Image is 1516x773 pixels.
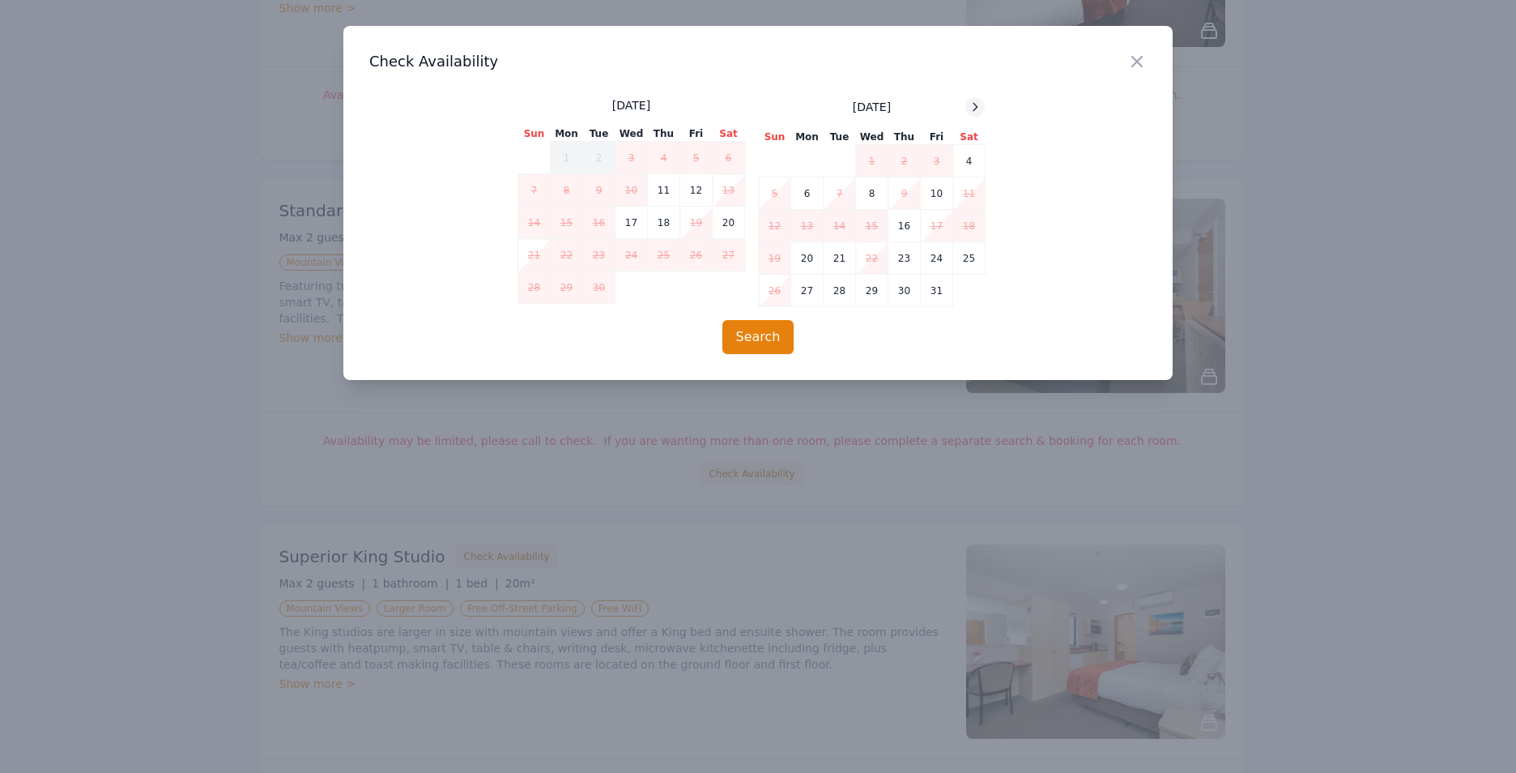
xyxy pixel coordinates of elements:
[759,210,791,242] td: 12
[680,142,713,174] td: 5
[888,177,921,210] td: 9
[824,130,856,145] th: Tue
[759,242,791,275] td: 19
[759,275,791,307] td: 26
[824,177,856,210] td: 7
[551,207,583,239] td: 15
[713,126,745,142] th: Sat
[791,242,824,275] td: 20
[615,174,648,207] td: 10
[680,239,713,271] td: 26
[518,207,551,239] td: 14
[888,145,921,177] td: 2
[648,207,680,239] td: 18
[888,130,921,145] th: Thu
[953,242,986,275] td: 25
[853,99,891,115] span: [DATE]
[583,174,615,207] td: 9
[612,97,650,113] span: [DATE]
[551,142,583,174] td: 1
[888,242,921,275] td: 23
[615,239,648,271] td: 24
[888,210,921,242] td: 16
[791,177,824,210] td: 6
[791,130,824,145] th: Mon
[648,174,680,207] td: 11
[551,174,583,207] td: 8
[713,142,745,174] td: 6
[791,210,824,242] td: 13
[953,145,986,177] td: 4
[856,145,888,177] td: 1
[583,239,615,271] td: 23
[551,126,583,142] th: Mon
[680,207,713,239] td: 19
[551,271,583,304] td: 29
[518,126,551,142] th: Sun
[583,126,615,142] th: Tue
[856,275,888,307] td: 29
[680,174,713,207] td: 12
[856,210,888,242] td: 15
[713,174,745,207] td: 13
[953,130,986,145] th: Sat
[583,271,615,304] td: 30
[583,207,615,239] td: 16
[518,271,551,304] td: 28
[824,242,856,275] td: 21
[759,130,791,145] th: Sun
[921,275,953,307] td: 31
[856,242,888,275] td: 22
[888,275,921,307] td: 30
[921,145,953,177] td: 3
[518,239,551,271] td: 21
[953,177,986,210] td: 11
[615,126,648,142] th: Wed
[648,239,680,271] td: 25
[921,210,953,242] td: 17
[713,207,745,239] td: 20
[856,130,888,145] th: Wed
[369,52,1147,71] h3: Check Availability
[583,142,615,174] td: 2
[518,174,551,207] td: 7
[648,142,680,174] td: 4
[648,126,680,142] th: Thu
[921,177,953,210] td: 10
[680,126,713,142] th: Fri
[856,177,888,210] td: 8
[953,210,986,242] td: 18
[713,239,745,271] td: 27
[921,130,953,145] th: Fri
[824,275,856,307] td: 28
[921,242,953,275] td: 24
[824,210,856,242] td: 14
[615,207,648,239] td: 17
[722,320,794,354] button: Search
[759,177,791,210] td: 5
[551,239,583,271] td: 22
[791,275,824,307] td: 27
[615,142,648,174] td: 3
